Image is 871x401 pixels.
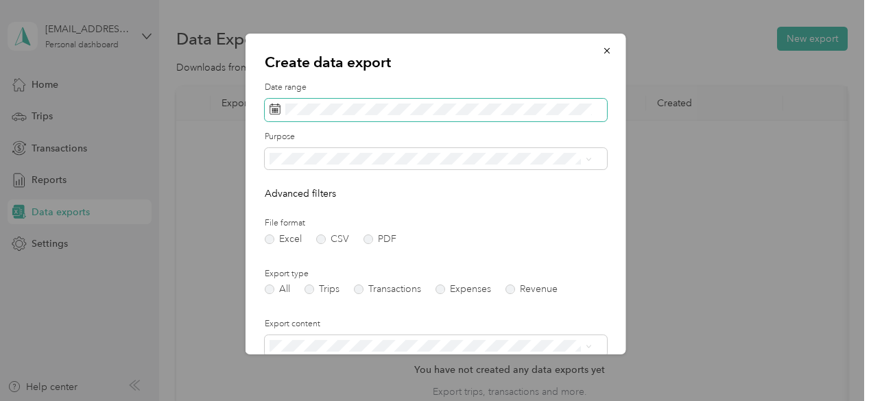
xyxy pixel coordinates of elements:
[354,284,421,294] label: Transactions
[363,234,396,244] label: PDF
[265,53,607,72] p: Create data export
[265,234,302,244] label: Excel
[794,324,871,401] iframe: Everlance-gr Chat Button Frame
[305,284,339,294] label: Trips
[265,217,607,230] label: File format
[265,131,607,143] label: Purpose
[316,234,349,244] label: CSV
[265,82,607,94] label: Date range
[435,284,491,294] label: Expenses
[265,268,607,280] label: Export type
[265,318,607,330] label: Export content
[265,186,607,201] p: Advanced filters
[505,284,558,294] label: Revenue
[265,284,290,294] label: All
